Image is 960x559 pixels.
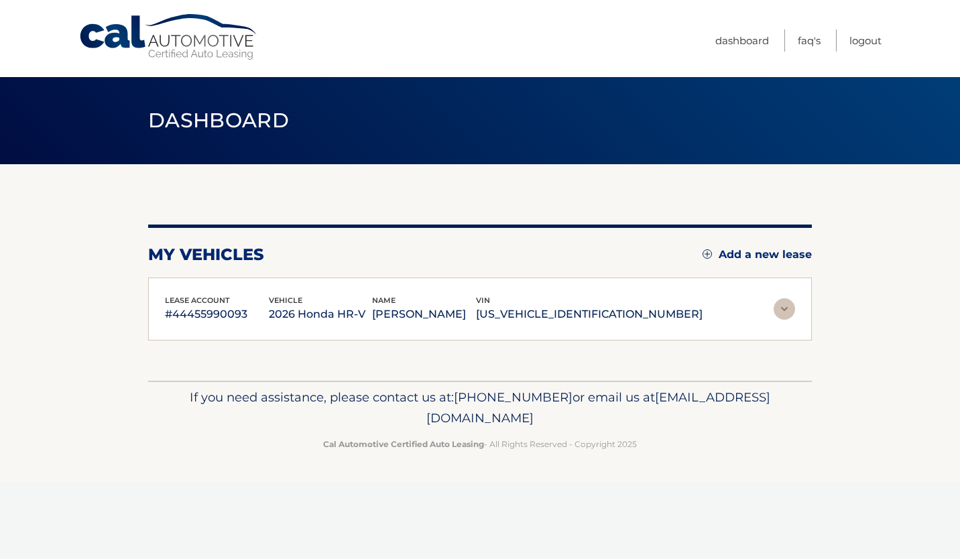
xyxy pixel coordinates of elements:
[269,305,373,324] p: 2026 Honda HR-V
[148,245,264,265] h2: my vehicles
[157,387,803,430] p: If you need assistance, please contact us at: or email us at
[849,29,882,52] a: Logout
[157,437,803,451] p: - All Rights Reserved - Copyright 2025
[798,29,821,52] a: FAQ's
[715,29,769,52] a: Dashboard
[703,248,812,261] a: Add a new lease
[165,305,269,324] p: #44455990093
[165,296,230,305] span: lease account
[269,296,302,305] span: vehicle
[454,389,573,405] span: [PHONE_NUMBER]
[476,305,703,324] p: [US_VEHICLE_IDENTIFICATION_NUMBER]
[774,298,795,320] img: accordion-rest.svg
[372,296,396,305] span: name
[148,108,289,133] span: Dashboard
[372,305,476,324] p: [PERSON_NAME]
[78,13,259,61] a: Cal Automotive
[703,249,712,259] img: add.svg
[476,296,490,305] span: vin
[323,439,484,449] strong: Cal Automotive Certified Auto Leasing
